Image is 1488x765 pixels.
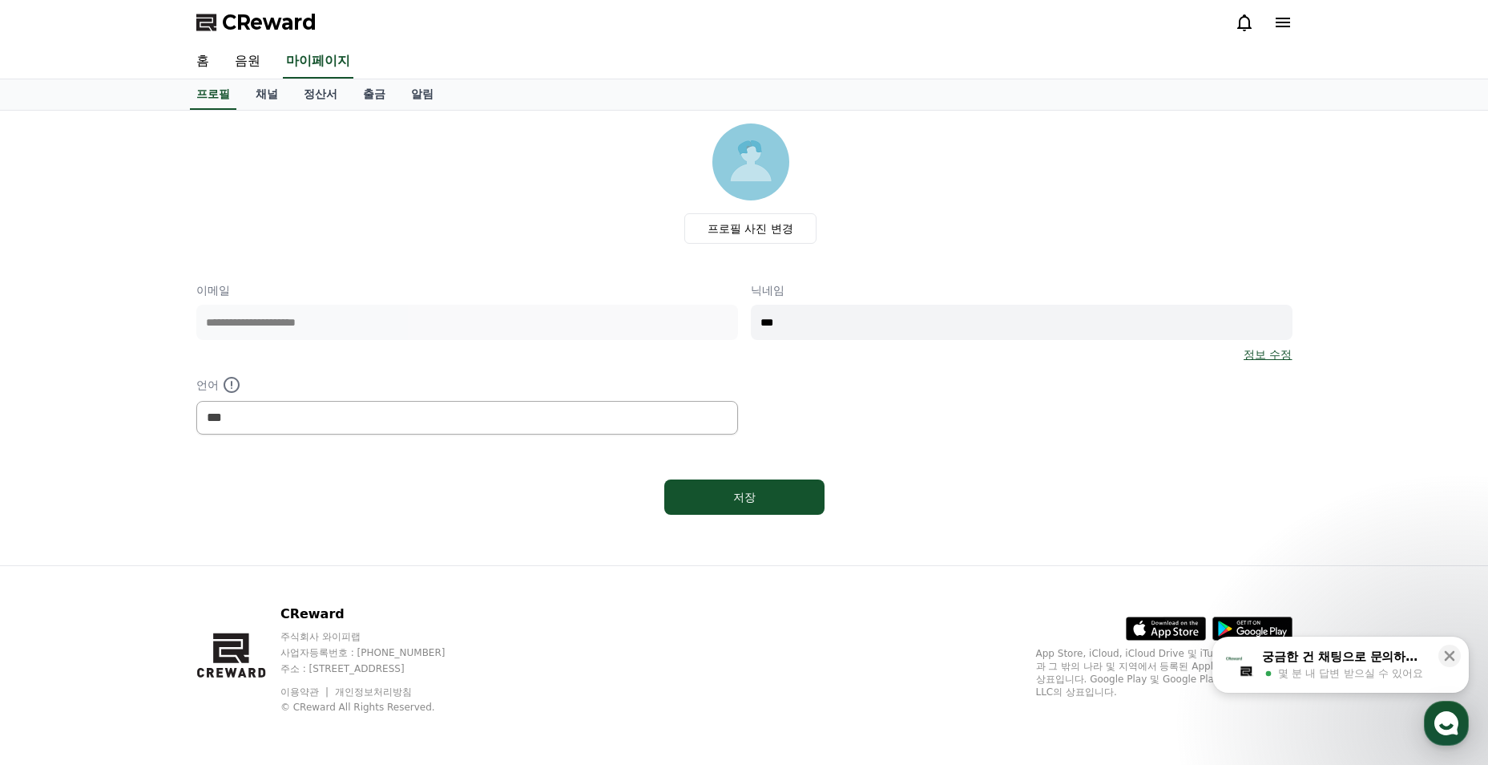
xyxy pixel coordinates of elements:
[684,213,817,244] label: 프로필 사진 변경
[664,480,825,515] button: 저장
[196,375,738,395] p: 언어
[280,605,476,624] p: CReward
[248,532,267,545] span: 설정
[751,282,1292,298] p: 닉네임
[190,79,236,110] a: 프로필
[291,79,350,110] a: 정산서
[207,508,308,548] a: 설정
[222,45,273,79] a: 음원
[222,10,317,35] span: CReward
[335,686,412,698] a: 개인정보처리방침
[243,79,291,110] a: 채널
[350,79,398,110] a: 출금
[398,79,446,110] a: 알림
[183,45,222,79] a: 홈
[147,533,166,546] span: 대화
[5,508,106,548] a: 홈
[280,646,476,659] p: 사업자등록번호 : [PHONE_NUMBER]
[280,630,476,643] p: 주식회사 와이피랩
[280,701,476,714] p: © CReward All Rights Reserved.
[50,532,60,545] span: 홈
[696,489,792,505] div: 저장
[1036,647,1292,698] p: App Store, iCloud, iCloud Drive 및 iTunes Store는 미국과 그 밖의 나라 및 지역에서 등록된 Apple Inc.의 서비스 상표입니다. Goo...
[196,10,317,35] a: CReward
[712,123,789,200] img: profile_image
[196,282,738,298] p: 이메일
[280,686,331,698] a: 이용약관
[283,45,353,79] a: 마이페이지
[106,508,207,548] a: 대화
[1244,346,1292,362] a: 정보 수정
[280,662,476,675] p: 주소 : [STREET_ADDRESS]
